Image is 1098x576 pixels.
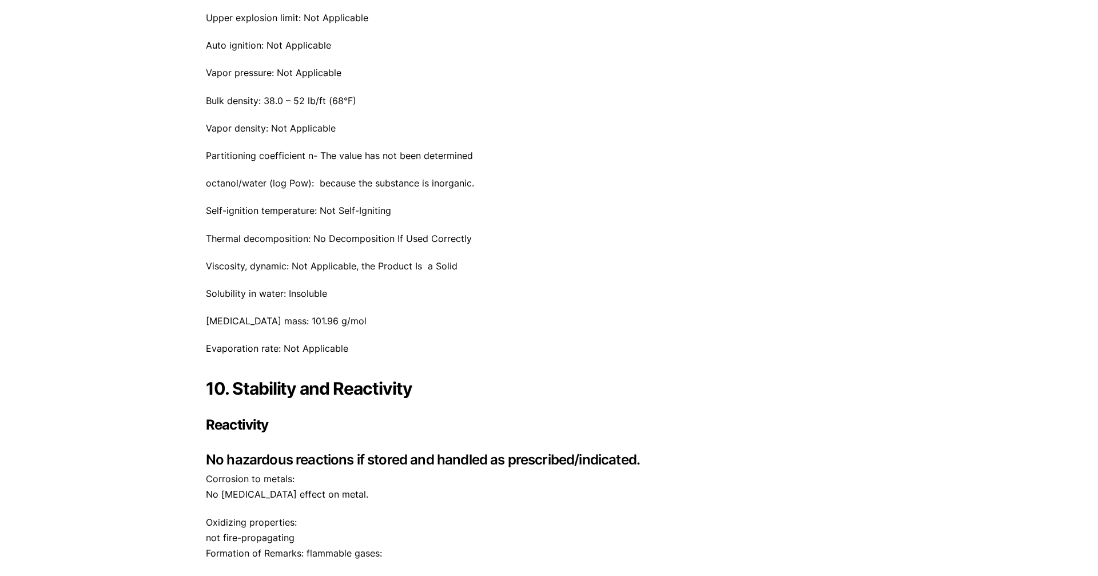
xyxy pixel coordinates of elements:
[206,203,892,219] p: Self-ignition temperature: Not Self-Igniting
[206,10,892,26] p: Upper explosion limit: Not Applicable
[206,286,892,301] p: Solubility in water: Insoluble
[206,313,892,329] p: [MEDICAL_DATA] mass: 101.96 g/mol
[206,231,892,247] p: Thermal decomposition: No Decomposition If Used Correctly
[206,451,892,468] h3: No hazardous reactions if stored and handled as prescribed/indicated.
[206,121,892,136] p: Vapor density: Not Applicable
[206,38,892,53] p: Auto ignition: Not Applicable
[206,378,412,399] strong: 10. Stability and Reactivity
[206,515,892,562] p: Oxidizing properties: not fire-propagating Formation of Remarks: flammable gases:
[206,65,892,81] p: Vapor pressure: Not Applicable
[206,471,892,502] p: Corrosion to metals: No [MEDICAL_DATA] effect on metal.
[206,93,892,109] p: Bulk density: 38.0 – 52 lb/ft (68°F)
[206,416,269,433] strong: Reactivity
[206,259,892,274] p: Viscosity, dynamic: Not Applicable, the Product Is a Solid
[206,148,892,164] p: Partitioning coefficient n- The value has not been determined
[206,341,892,356] p: Evaporation rate: Not Applicable
[206,176,892,191] p: octanol/water (log Pow): because the substance is inorganic.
